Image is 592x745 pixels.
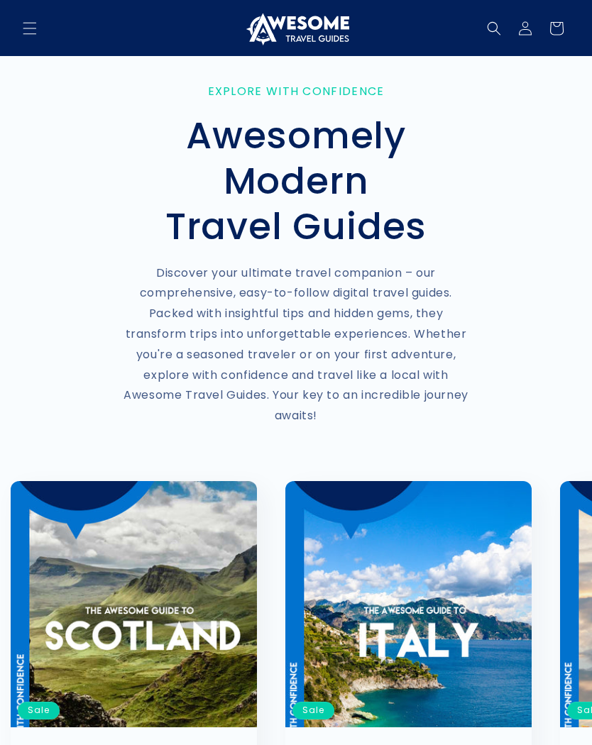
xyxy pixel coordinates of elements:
h2: Awesomely Modern Travel Guides [119,113,473,249]
p: Explore with Confidence [119,84,473,98]
img: Awesome Travel Guides [243,11,349,45]
p: Discover your ultimate travel companion – our comprehensive, easy-to-follow digital travel guides... [119,263,473,426]
summary: Menu [14,13,45,44]
summary: Search [478,13,510,44]
a: Awesome Travel Guides [238,6,355,50]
